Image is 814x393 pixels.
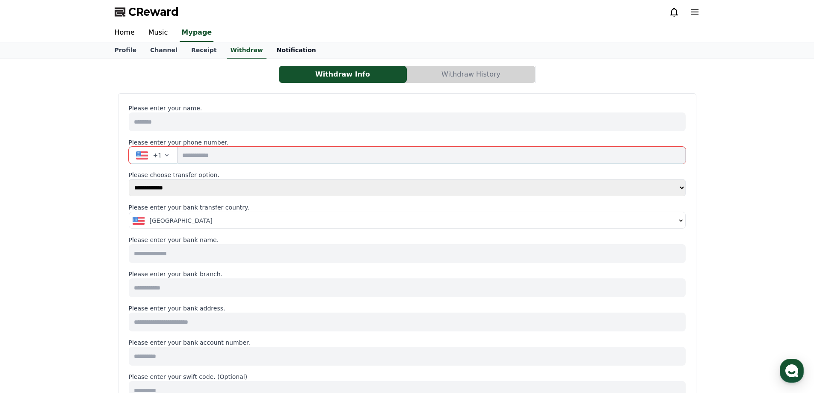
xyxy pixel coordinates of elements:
[127,284,148,291] span: Settings
[143,42,184,59] a: Channel
[129,138,686,147] p: Please enter your phone number.
[270,42,323,59] a: Notification
[407,66,535,83] button: Withdraw History
[227,42,266,59] a: Withdraw
[129,203,686,212] p: Please enter your bank transfer country.
[115,5,179,19] a: CReward
[129,338,686,347] p: Please enter your bank account number.
[129,171,686,179] p: Please choose transfer option.
[129,304,686,313] p: Please enter your bank address.
[129,270,686,278] p: Please enter your bank branch.
[129,236,686,244] p: Please enter your bank name.
[108,42,143,59] a: Profile
[142,24,175,42] a: Music
[129,104,686,112] p: Please enter your name.
[22,284,37,291] span: Home
[128,5,179,19] span: CReward
[110,271,164,293] a: Settings
[180,24,213,42] a: Mypage
[129,372,686,381] p: Please enter your swift code. (Optional)
[153,151,162,160] span: +1
[71,284,96,291] span: Messages
[3,271,56,293] a: Home
[56,271,110,293] a: Messages
[108,24,142,42] a: Home
[184,42,224,59] a: Receipt
[150,216,213,225] span: [GEOGRAPHIC_DATA]
[279,66,407,83] button: Withdraw Info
